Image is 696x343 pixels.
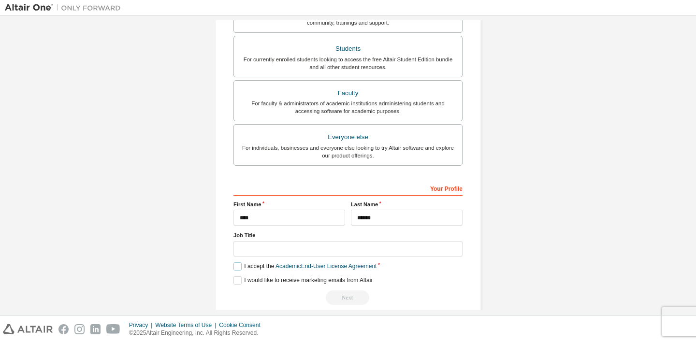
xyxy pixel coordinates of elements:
[233,180,463,196] div: Your Profile
[233,290,463,305] div: Read and acccept EULA to continue
[129,329,266,337] p: © 2025 Altair Engineering, Inc. All Rights Reserved.
[351,200,463,208] label: Last Name
[240,56,456,71] div: For currently enrolled students looking to access the free Altair Student Edition bundle and all ...
[233,262,377,271] label: I accept the
[240,130,456,144] div: Everyone else
[233,276,373,285] label: I would like to receive marketing emails from Altair
[155,321,219,329] div: Website Terms of Use
[240,42,456,56] div: Students
[233,231,463,239] label: Job Title
[233,200,345,208] label: First Name
[90,324,101,334] img: linkedin.svg
[219,321,266,329] div: Cookie Consent
[129,321,155,329] div: Privacy
[106,324,120,334] img: youtube.svg
[240,100,456,115] div: For faculty & administrators of academic institutions administering students and accessing softwa...
[58,324,69,334] img: facebook.svg
[3,324,53,334] img: altair_logo.svg
[5,3,126,13] img: Altair One
[275,263,377,270] a: Academic End-User License Agreement
[74,324,85,334] img: instagram.svg
[240,144,456,159] div: For individuals, businesses and everyone else looking to try Altair software and explore our prod...
[240,86,456,100] div: Faculty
